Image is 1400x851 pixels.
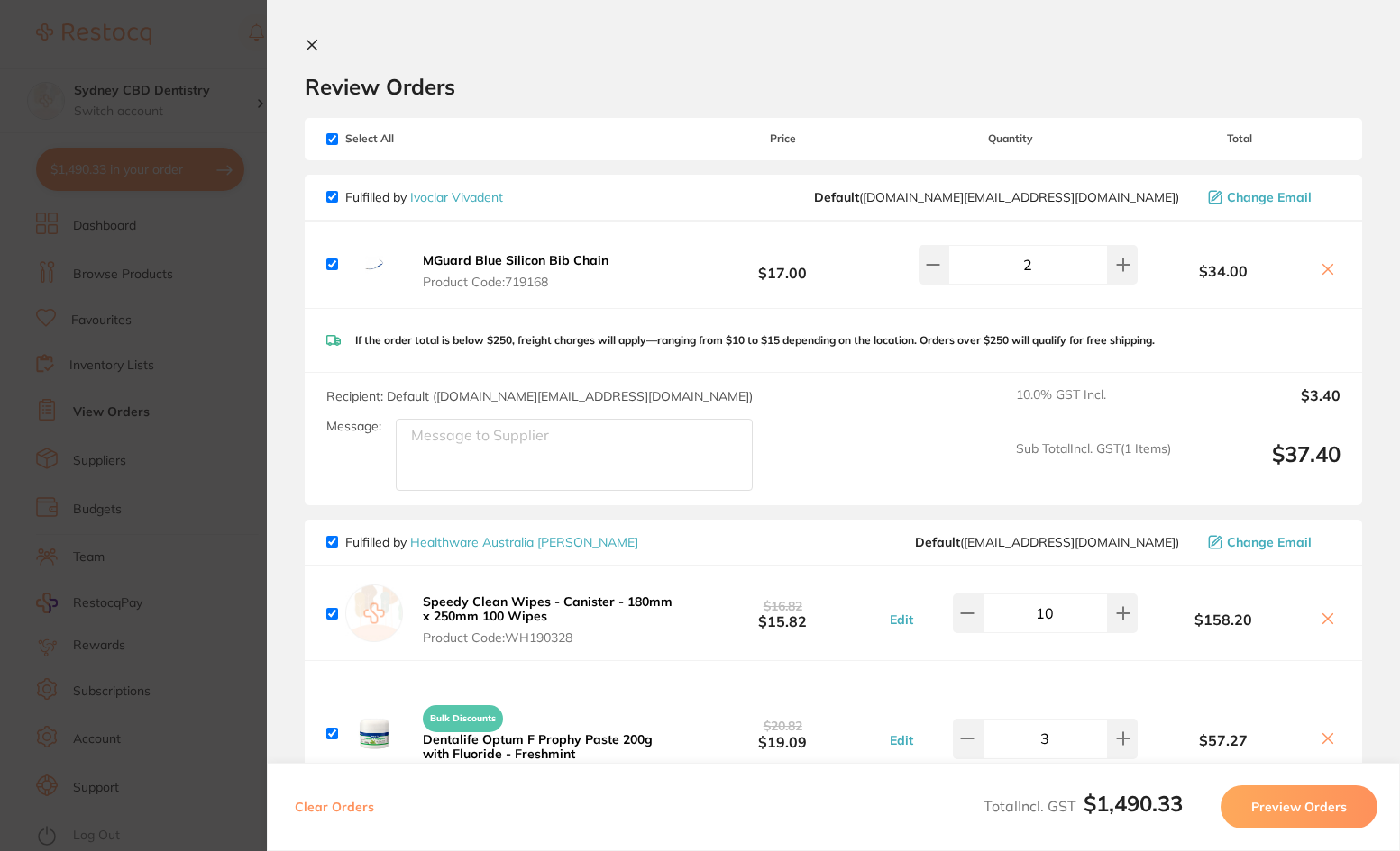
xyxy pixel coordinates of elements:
[423,593,673,624] b: Speedy Clean Wipes - Canister - 180mm x 250mm 100 Wipes
[1203,534,1341,550] button: Change Email
[764,718,802,734] span: $20.82
[682,597,884,630] b: $15.82
[1185,441,1341,491] output: $37.40
[1227,535,1312,549] span: Change Email
[915,535,1179,549] span: info@healthwareaustralia.com.au
[423,275,608,289] span: Product Code: 719168
[345,535,638,549] p: Fulfilled by
[1016,441,1171,491] span: Sub Total Incl. GST ( 1 Items)
[984,797,1183,815] span: Total Incl. GST
[305,73,1362,100] h2: Review Orders
[345,190,503,204] p: Fulfilled by
[1221,785,1377,828] button: Preview Orders
[884,132,1138,145] span: Quantity
[289,785,380,828] button: Clear Orders
[1138,732,1308,748] b: $57.27
[1138,132,1341,145] span: Total
[423,252,608,268] b: MGuard Blue Silicon Bib Chain
[884,611,919,628] button: Edit
[1227,190,1312,204] span: Change Email
[423,731,653,762] b: Dentalife Optum F Prophy Paste 200g with Fluoride - Freshmint
[326,132,507,145] span: Select All
[1138,263,1308,279] b: $34.00
[417,697,682,783] button: Bulk Discounts Dentalife Optum F Prophy Paste 200g with Fluoride - Freshmint Product Code:DNLPPFWB
[345,584,403,642] img: empty.jpg
[410,534,638,550] a: Healthware Australia [PERSON_NAME]
[884,732,919,748] button: Edit
[915,534,960,550] b: Default
[345,236,403,294] img: MGc5OHR4eA
[410,189,503,205] a: Ivoclar Vivadent
[345,705,403,763] img: c3pkaW1hMA
[1185,387,1341,427] output: $3.40
[326,419,381,434] label: Message:
[1203,189,1341,205] button: Change Email
[682,248,884,281] b: $17.00
[682,132,884,145] span: Price
[423,705,503,732] span: Bulk Discounts
[1084,790,1183,817] b: $1,490.33
[423,630,676,645] span: Product Code: WH190328
[417,593,682,646] button: Speedy Clean Wipes - Canister - 180mm x 250mm 100 Wipes Product Code:WH190328
[355,334,1155,347] p: If the order total is below $250, freight charges will apply—ranging from $10 to $15 depending on...
[814,190,1179,204] span: orders.au@ivoclar.com
[417,252,614,290] button: MGuard Blue Silicon Bib Chain Product Code:719168
[764,598,802,614] span: $16.82
[682,717,884,750] b: $19.09
[326,388,753,404] span: Recipient: Default ( [DOMAIN_NAME][EMAIL_ADDRESS][DOMAIN_NAME] )
[814,189,859,205] b: Default
[1016,387,1171,427] span: 10.0 % GST Incl.
[1138,611,1308,628] b: $158.20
